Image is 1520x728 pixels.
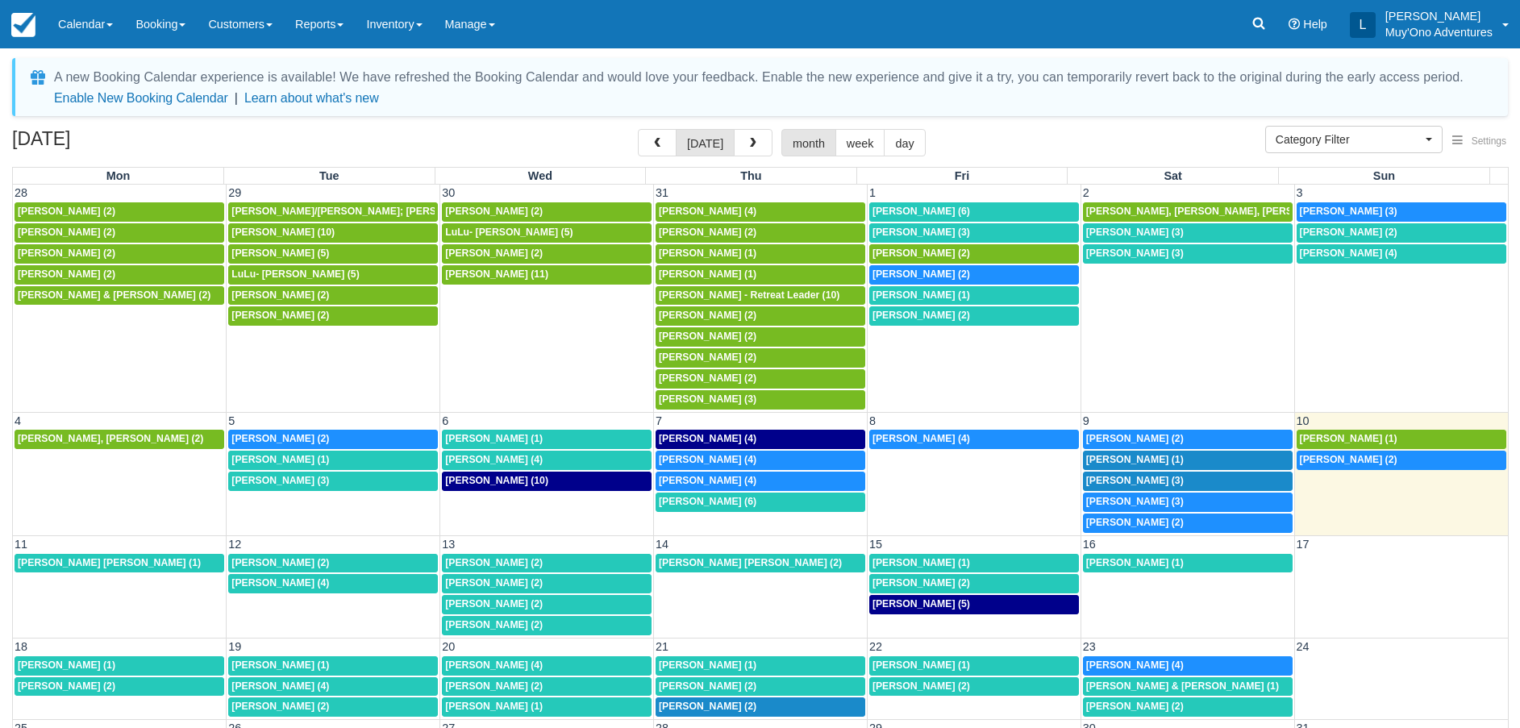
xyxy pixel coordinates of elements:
a: [PERSON_NAME] (4) [1297,244,1506,264]
span: [PERSON_NAME] (2) [872,577,970,589]
a: [PERSON_NAME]/[PERSON_NAME]; [PERSON_NAME]/[PERSON_NAME]; [PERSON_NAME]/[PERSON_NAME] (3) [228,202,438,222]
a: [PERSON_NAME] (3) [1083,244,1293,264]
span: [PERSON_NAME] (3) [1086,248,1184,259]
span: [PERSON_NAME] (4) [659,206,756,217]
a: [PERSON_NAME] (2) [15,265,224,285]
span: [PERSON_NAME] (1) [659,268,756,280]
a: [PERSON_NAME] [PERSON_NAME] (1) [15,554,224,573]
span: 20 [440,640,456,653]
span: [PERSON_NAME] (1) [445,701,543,712]
span: 28 [13,186,29,199]
span: [PERSON_NAME] (2) [231,433,329,444]
span: [PERSON_NAME] (2) [18,248,115,259]
span: [PERSON_NAME] (1) [872,289,970,301]
a: [PERSON_NAME] (4) [228,574,438,593]
span: [PERSON_NAME] (2) [872,680,970,692]
img: checkfront-main-nav-mini-logo.png [11,13,35,37]
span: [PERSON_NAME] (2) [1086,433,1184,444]
a: [PERSON_NAME] (10) [228,223,438,243]
span: 5 [227,414,236,427]
a: [PERSON_NAME] (1) [1083,554,1293,573]
span: [PERSON_NAME] [PERSON_NAME] (2) [659,557,842,568]
span: Tue [319,169,339,182]
span: 7 [654,414,664,427]
a: [PERSON_NAME] (2) [869,244,1079,264]
span: [PERSON_NAME] (2) [872,248,970,259]
span: Thu [740,169,761,182]
a: [PERSON_NAME] (4) [656,451,865,470]
a: [PERSON_NAME] (1) [869,554,1079,573]
i: Help [1289,19,1300,30]
span: [PERSON_NAME] (2) [445,557,543,568]
span: [PERSON_NAME] (1) [872,557,970,568]
span: [PERSON_NAME] (2) [445,680,543,692]
a: [PERSON_NAME] (2) [442,554,652,573]
span: [PERSON_NAME] (3) [1086,227,1184,238]
span: [PERSON_NAME] (4) [231,577,329,589]
span: Mon [106,169,131,182]
span: 23 [1081,640,1097,653]
a: [PERSON_NAME] (11) [442,265,652,285]
span: 2 [1081,186,1091,199]
span: 4 [13,414,23,427]
a: [PERSON_NAME] (2) [1297,451,1506,470]
span: [PERSON_NAME] (10) [231,227,335,238]
span: 18 [13,640,29,653]
button: week [835,129,885,156]
span: Category Filter [1276,131,1422,148]
span: [PERSON_NAME] (1) [1300,433,1397,444]
span: [PERSON_NAME] (2) [18,268,115,280]
a: [PERSON_NAME] (3) [1083,472,1293,491]
span: [PERSON_NAME] (2) [659,227,756,238]
span: [PERSON_NAME] (2) [231,701,329,712]
a: [PERSON_NAME], [PERSON_NAME] (2) [15,430,224,449]
span: [PERSON_NAME] (4) [1086,659,1184,671]
a: [PERSON_NAME] & [PERSON_NAME] (2) [15,286,224,306]
a: [PERSON_NAME] (2) [442,244,652,264]
div: A new Booking Calendar experience is available! We have refreshed the Booking Calendar and would ... [54,68,1464,87]
a: [PERSON_NAME] (2) [442,202,652,222]
a: [PERSON_NAME] (4) [656,202,865,222]
span: 13 [440,538,456,551]
span: LuLu- [PERSON_NAME] (5) [445,227,573,238]
a: [PERSON_NAME] (2) [656,327,865,347]
div: L [1350,12,1376,38]
a: [PERSON_NAME] (1) [442,697,652,717]
a: [PERSON_NAME] (2) [442,677,652,697]
span: [PERSON_NAME]/[PERSON_NAME]; [PERSON_NAME]/[PERSON_NAME]; [PERSON_NAME]/[PERSON_NAME] (3) [231,206,763,217]
a: [PERSON_NAME] (2) [869,574,1079,593]
a: [PERSON_NAME] (2) [656,369,865,389]
span: 22 [868,640,884,653]
a: [PERSON_NAME] (2) [442,616,652,635]
span: 11 [13,538,29,551]
a: [PERSON_NAME] (1) [869,286,1079,306]
span: Settings [1472,135,1506,147]
a: LuLu- [PERSON_NAME] (5) [442,223,652,243]
span: [PERSON_NAME] (4) [659,475,756,486]
span: [PERSON_NAME], [PERSON_NAME], [PERSON_NAME] (3) [1086,206,1360,217]
span: [PERSON_NAME] (2) [872,310,970,321]
a: [PERSON_NAME] [PERSON_NAME] (2) [656,554,865,573]
span: Sun [1373,169,1395,182]
span: 6 [440,414,450,427]
p: Muy'Ono Adventures [1385,24,1493,40]
span: 3 [1295,186,1305,199]
a: [PERSON_NAME] (2) [1083,697,1293,717]
span: [PERSON_NAME] (2) [445,577,543,589]
span: [PERSON_NAME] (3) [1086,496,1184,507]
a: [PERSON_NAME] (2) [15,202,224,222]
span: 24 [1295,640,1311,653]
span: [PERSON_NAME] (2) [659,372,756,384]
a: [PERSON_NAME] (1) [15,656,224,676]
a: [PERSON_NAME] (4) [656,472,865,491]
a: [PERSON_NAME] - Retreat Leader (10) [656,286,865,306]
a: [PERSON_NAME] (2) [1083,430,1293,449]
a: [PERSON_NAME] (10) [442,472,652,491]
span: [PERSON_NAME] (2) [659,680,756,692]
button: Category Filter [1265,126,1443,153]
span: [PERSON_NAME] (2) [445,206,543,217]
span: [PERSON_NAME] (3) [659,393,756,405]
a: [PERSON_NAME] (4) [228,677,438,697]
a: [PERSON_NAME] (4) [442,656,652,676]
a: [PERSON_NAME] (3) [1083,223,1293,243]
